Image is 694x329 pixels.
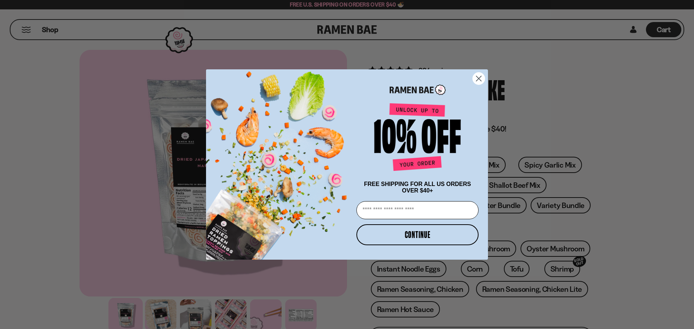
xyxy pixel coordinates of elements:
img: Ramen Bae Logo [390,84,446,96]
img: Unlock up to 10% off [372,103,463,174]
button: CONTINUE [356,224,479,245]
button: Close dialog [472,72,485,85]
span: FREE SHIPPING FOR ALL US ORDERS OVER $40+ [364,181,471,194]
img: ce7035ce-2e49-461c-ae4b-8ade7372f32c.png [206,63,354,260]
